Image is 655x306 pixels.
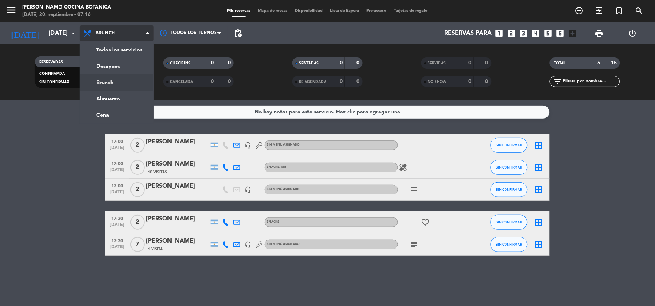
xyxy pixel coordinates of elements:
strong: 0 [340,79,343,84]
span: Tarjetas de regalo [390,9,432,13]
span: 2 [130,215,145,230]
span: Mapa de mesas [255,9,292,13]
i: looks_two [506,29,516,38]
i: healing [399,163,408,172]
span: Disponibilidad [292,9,327,13]
span: SIN CONFIRMAR [496,220,522,224]
i: border_all [534,218,543,227]
button: menu [6,4,17,18]
span: [DATE] [108,190,126,198]
a: Brunch [80,74,153,91]
span: [DATE] [108,145,126,154]
i: search [635,6,644,15]
i: headset_mic [245,186,251,193]
span: Lista de Espera [327,9,363,13]
a: Almuerzo [80,91,153,107]
button: SIN CONFIRMAR [491,215,528,230]
span: 17:30 [108,214,126,222]
span: Sin menú asignado [267,243,300,246]
i: exit_to_app [595,6,604,15]
div: [DATE] 20. septiembre - 07:16 [22,11,111,19]
span: SIN CONFIRMAR [39,80,69,84]
i: turned_in_not [615,6,624,15]
strong: 0 [485,60,490,66]
input: Filtrar por nombre... [562,77,620,86]
div: [PERSON_NAME] Cocina Botánica [22,4,111,11]
strong: 0 [356,79,361,84]
i: headset_mic [245,241,251,248]
i: border_all [534,163,543,172]
div: [PERSON_NAME] [146,182,209,191]
strong: 0 [485,79,490,84]
span: SIN CONFIRMAR [496,143,522,147]
button: SIN CONFIRMAR [491,182,528,197]
i: [DATE] [6,25,45,41]
span: NO SHOW [428,80,447,84]
div: LOG OUT [616,22,649,44]
strong: 0 [228,79,232,84]
i: filter_list [553,77,562,86]
span: Reservas para [444,30,492,37]
span: CONFIRMADA [39,72,65,76]
span: SIN CONFIRMAR [496,187,522,192]
a: Cena [80,107,153,123]
span: Mis reservas [224,9,255,13]
span: 2 [130,138,145,153]
div: [PERSON_NAME] [146,236,209,246]
span: 17:00 [108,159,126,167]
strong: 0 [469,60,472,66]
span: 2 [130,182,145,197]
i: border_all [534,240,543,249]
strong: 5 [597,60,600,66]
i: looks_5 [543,29,553,38]
i: arrow_drop_down [69,29,78,38]
button: SIN CONFIRMAR [491,237,528,252]
strong: 0 [211,60,214,66]
a: Desayuno [80,58,153,74]
div: [PERSON_NAME] [146,137,209,147]
span: Pre-acceso [363,9,390,13]
strong: 0 [228,60,232,66]
span: 17:00 [108,137,126,145]
span: RESERVADAS [39,60,63,64]
a: Todos los servicios [80,42,153,58]
span: RE AGENDADA [299,80,326,84]
i: subject [410,240,419,249]
span: SIN CONFIRMAR [496,242,522,246]
span: , ARS - [279,166,288,169]
span: SERVIDAS [428,61,446,65]
span: 17:00 [108,181,126,190]
i: menu [6,4,17,16]
span: Snacks [267,220,279,223]
span: SENTADAS [299,61,319,65]
i: border_all [534,185,543,194]
i: border_all [534,141,543,150]
i: looks_4 [531,29,541,38]
span: CHECK INS [170,61,190,65]
i: favorite_border [421,218,430,227]
span: 10 Visitas [148,169,167,175]
span: print [595,29,604,38]
i: looks_3 [519,29,528,38]
strong: 0 [469,79,472,84]
span: Sin menú asignado [267,143,300,146]
button: SIN CONFIRMAR [491,138,528,153]
span: 17:30 [108,236,126,245]
i: add_circle_outline [575,6,584,15]
span: CANCELADA [170,80,193,84]
i: looks_one [494,29,504,38]
div: [PERSON_NAME] [146,159,209,169]
span: SIN CONFIRMAR [496,165,522,169]
span: 2 [130,160,145,175]
span: 7 [130,237,145,252]
span: Snacks [267,166,288,169]
span: TOTAL [554,61,566,65]
i: power_settings_new [628,29,637,38]
strong: 0 [340,60,343,66]
i: looks_6 [555,29,565,38]
span: Brunch [96,31,115,36]
i: add_box [568,29,577,38]
span: [DATE] [108,167,126,176]
span: [DATE] [108,222,126,231]
strong: 0 [356,60,361,66]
